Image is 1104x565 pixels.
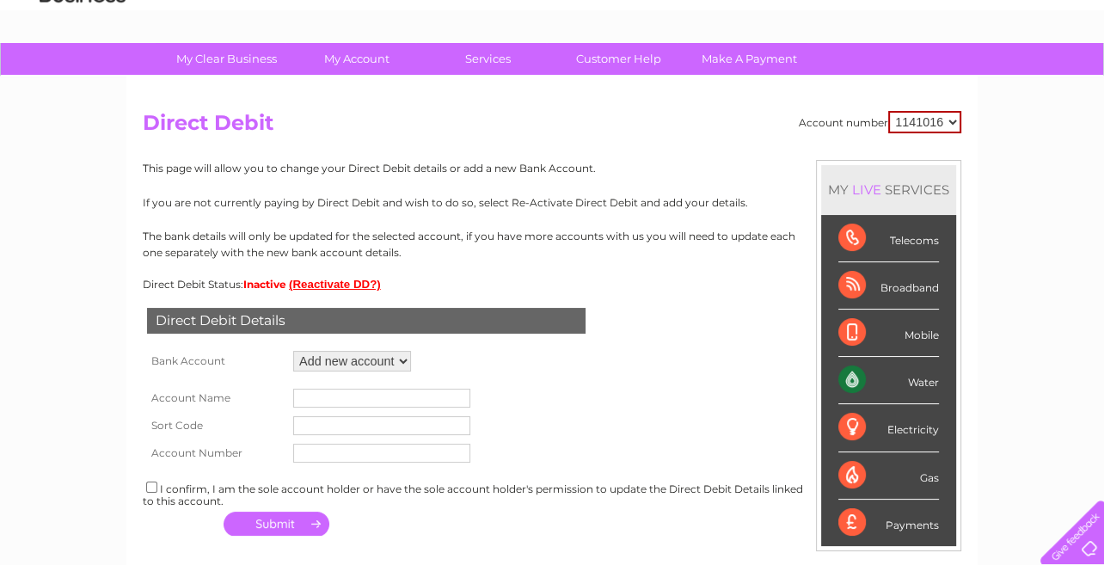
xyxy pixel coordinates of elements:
p: This page will allow you to change your Direct Debit details or add a new Bank Account. [143,160,961,176]
a: Make A Payment [678,43,820,75]
a: Water [801,73,834,86]
div: Account number [799,111,961,133]
div: LIVE [849,181,885,198]
p: If you are not currently paying by Direct Debit and wish to do so, select Re-Activate Direct Debi... [143,194,961,211]
a: Customer Help [548,43,690,75]
a: My Account [286,43,428,75]
h2: Direct Debit [143,111,961,144]
div: Clear Business is a trading name of Verastar Limited (registered in [GEOGRAPHIC_DATA] No. 3667643... [147,9,960,83]
span: Inactive [243,278,286,291]
th: Account Number [143,439,289,467]
th: Account Name [143,384,289,412]
a: 0333 014 3131 [780,9,899,30]
a: Telecoms [892,73,944,86]
button: (Reactivate DD?) [289,278,381,291]
div: Payments [838,500,939,546]
div: Gas [838,452,939,500]
th: Sort Code [143,412,289,439]
p: The bank details will only be updated for the selected account, if you have more accounts with us... [143,228,961,261]
div: Water [838,357,939,404]
div: Direct Debit Status: [143,278,961,291]
div: Direct Debit Details [147,308,586,334]
img: logo.png [39,45,126,97]
div: Electricity [838,404,939,451]
a: Energy [844,73,882,86]
a: My Clear Business [156,43,297,75]
div: Telecoms [838,215,939,262]
th: Bank Account [143,347,289,376]
div: Broadband [838,262,939,310]
a: Blog [954,73,979,86]
div: Mobile [838,310,939,357]
a: Log out [1047,73,1088,86]
div: I confirm, I am the sole account holder or have the sole account holder's permission to update th... [143,479,961,507]
div: MY SERVICES [821,165,956,214]
a: Contact [990,73,1032,86]
a: Services [417,43,559,75]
